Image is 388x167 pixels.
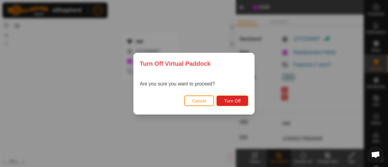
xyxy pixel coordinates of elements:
span: Cancel [192,99,206,103]
span: Turn Off Virtual Paddock [140,59,211,68]
button: Cancel [184,95,214,106]
button: Turn Off [216,95,248,106]
div: Open chat [367,146,384,163]
p: Are you sure you want to proceed? [140,80,215,88]
span: Turn Off [224,99,241,103]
